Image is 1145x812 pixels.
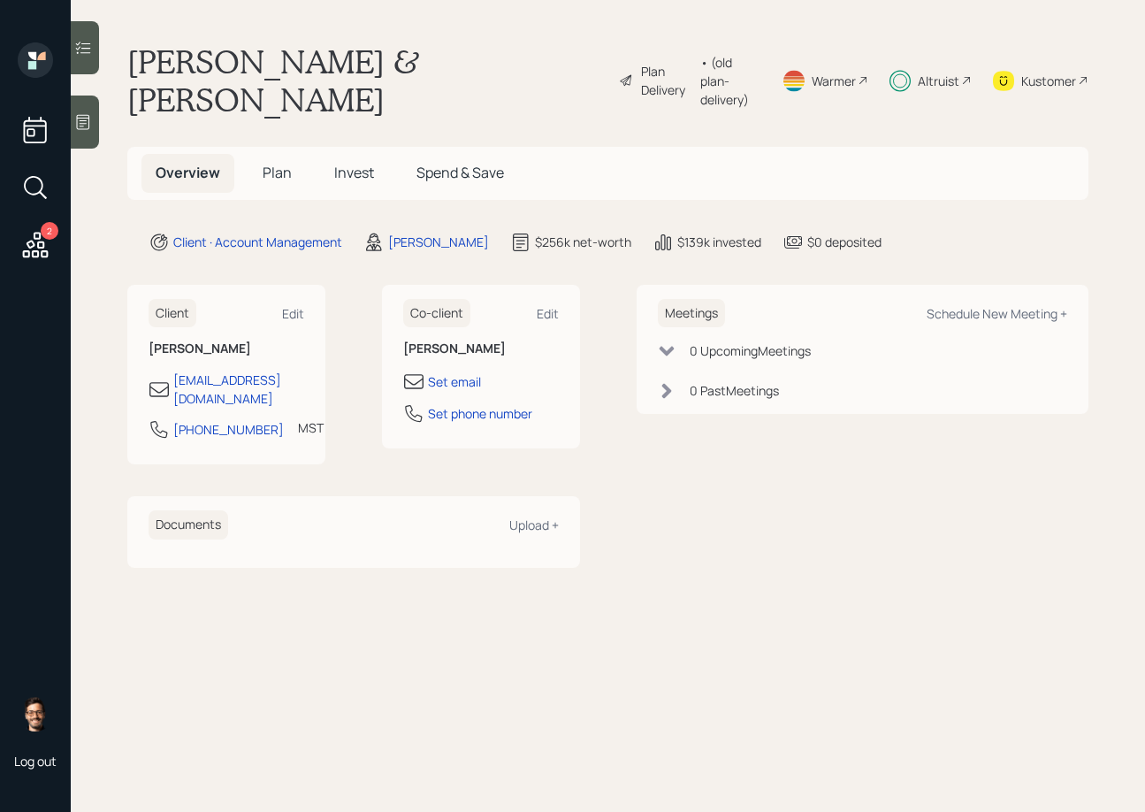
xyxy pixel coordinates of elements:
div: Edit [282,305,304,322]
div: [PERSON_NAME] [388,233,489,251]
div: [PHONE_NUMBER] [173,420,284,439]
div: 2 [41,222,58,240]
div: $0 deposited [807,233,882,251]
div: Altruist [918,72,959,90]
span: Spend & Save [416,163,504,182]
div: $256k net-worth [535,233,631,251]
h6: Co-client [403,299,470,328]
span: Invest [334,163,374,182]
img: sami-boghos-headshot.png [18,696,53,732]
div: Set email [428,372,481,391]
div: MST [298,418,324,437]
span: Plan [263,163,292,182]
div: Log out [14,753,57,770]
h6: [PERSON_NAME] [149,341,304,356]
div: Schedule New Meeting + [927,305,1067,322]
div: Plan Delivery [641,62,691,99]
div: • (old plan-delivery) [700,53,760,109]
div: Kustomer [1021,72,1076,90]
h6: Documents [149,510,228,540]
div: Warmer [812,72,856,90]
div: Set phone number [428,404,532,423]
div: Edit [537,305,559,322]
div: 0 Upcoming Meeting s [690,341,811,360]
h6: Client [149,299,196,328]
span: Overview [156,163,220,182]
h6: [PERSON_NAME] [403,341,559,356]
div: [EMAIL_ADDRESS][DOMAIN_NAME] [173,371,304,408]
div: $139k invested [677,233,761,251]
div: 0 Past Meeting s [690,381,779,400]
div: Client · Account Management [173,233,342,251]
h6: Meetings [658,299,725,328]
div: Upload + [509,517,559,533]
h1: [PERSON_NAME] & [PERSON_NAME] [127,42,605,119]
